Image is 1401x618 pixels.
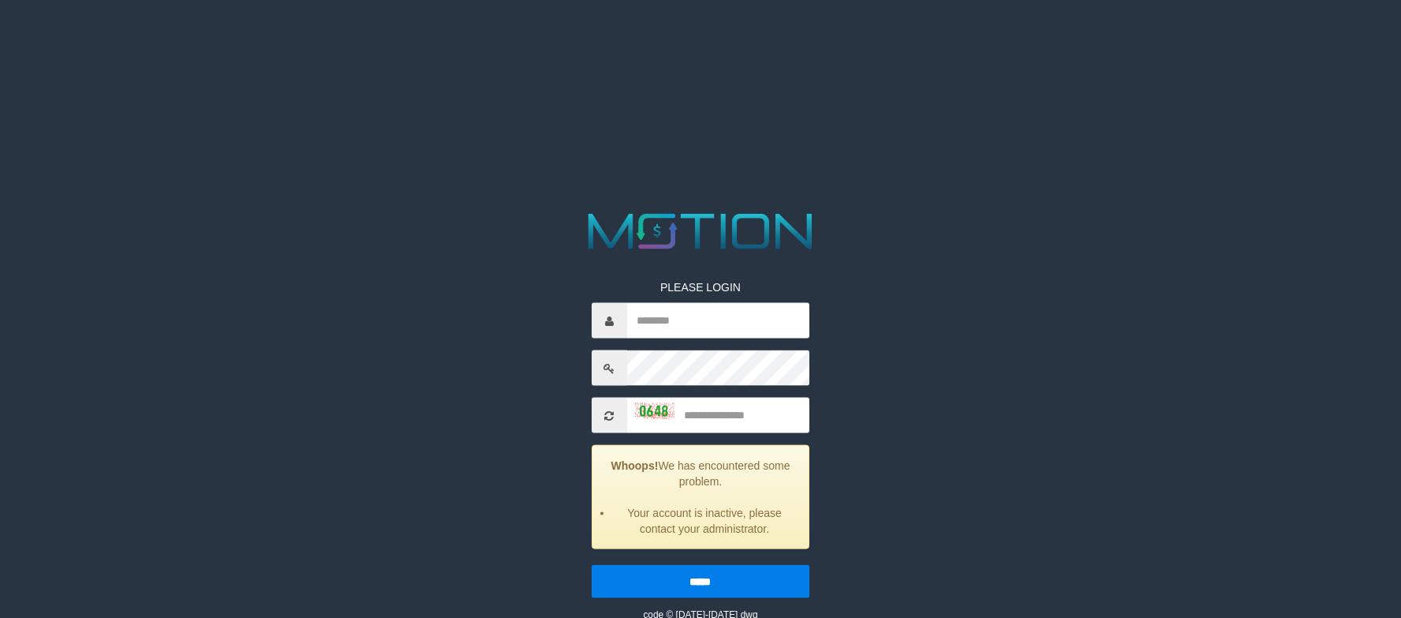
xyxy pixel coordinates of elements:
[635,403,674,418] img: captcha
[578,208,824,256] img: MOTION_logo.png
[592,279,809,295] p: PLEASE LOGIN
[592,445,809,549] div: We has encountered some problem.
[612,505,797,537] li: Your account is inactive, please contact your administrator.
[611,459,659,472] strong: Whoops!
